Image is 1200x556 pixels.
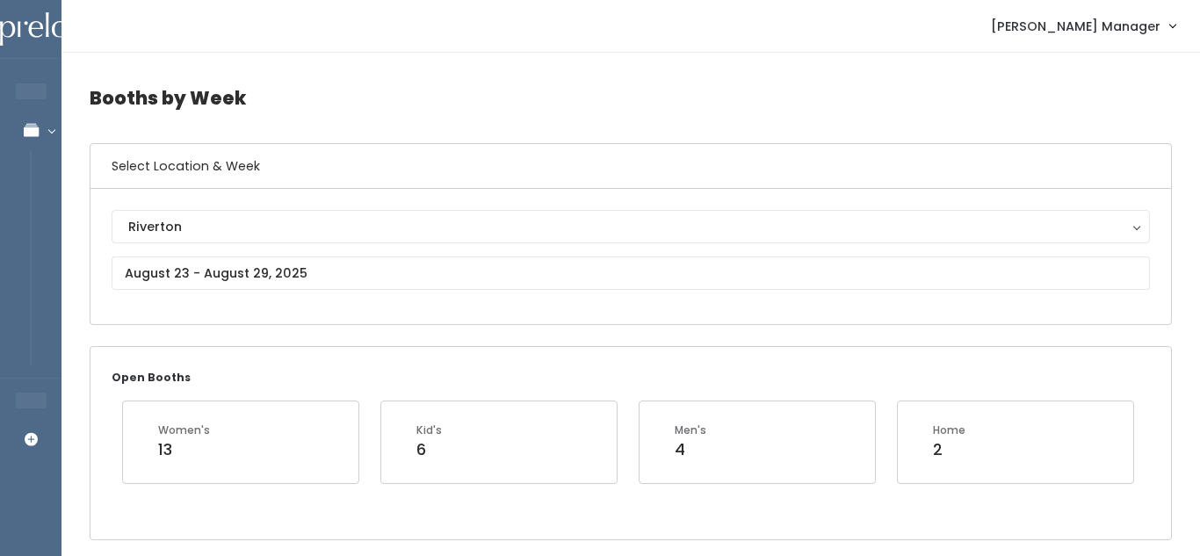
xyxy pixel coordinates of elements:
div: 6 [416,438,442,461]
a: [PERSON_NAME] Manager [973,7,1193,45]
button: Riverton [112,210,1150,243]
div: Women's [158,422,210,438]
h6: Select Location & Week [90,144,1171,189]
div: Riverton [128,217,1133,236]
div: Men's [675,422,706,438]
div: 4 [675,438,706,461]
div: Kid's [416,422,442,438]
span: [PERSON_NAME] Manager [991,17,1160,36]
div: Home [933,422,965,438]
input: August 23 - August 29, 2025 [112,256,1150,290]
small: Open Booths [112,370,191,385]
div: 13 [158,438,210,461]
div: 2 [933,438,965,461]
h4: Booths by Week [90,74,1172,122]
